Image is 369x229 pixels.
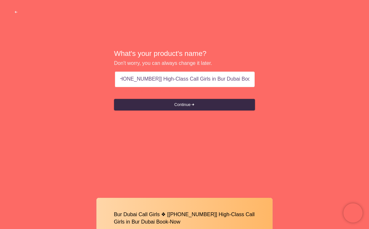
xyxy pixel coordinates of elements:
h2: What's your product's name? [114,48,255,58]
input: Best Product Ever [120,72,250,87]
p: Don't worry, you can always change it later. [114,60,255,67]
iframe: Chatra live chat [343,203,363,223]
div: Your board name is too long (max. 50 characters) [114,88,255,93]
button: Continue [114,99,255,110]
